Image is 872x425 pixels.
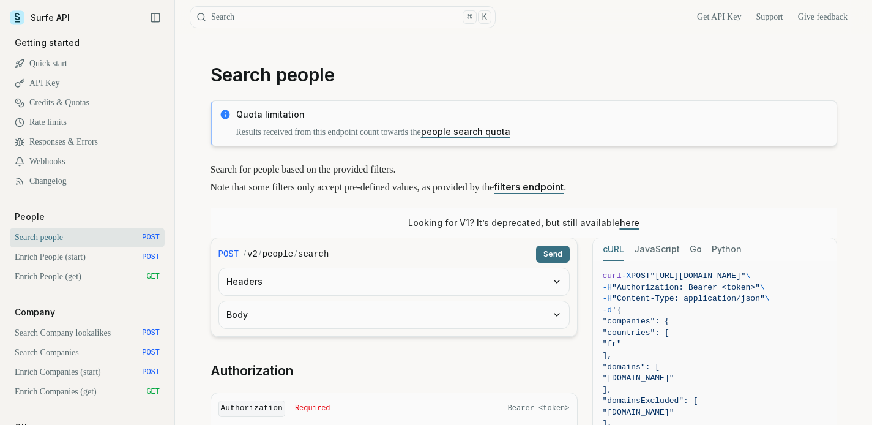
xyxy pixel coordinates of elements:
[219,268,569,295] button: Headers
[142,367,160,377] span: POST
[190,6,496,28] button: Search⌘K
[10,93,165,113] a: Credits & Quotas
[263,248,293,260] code: people
[746,271,751,280] span: \
[603,374,674,383] span: "[DOMAIN_NAME]"
[612,294,765,303] span: "Content-Type: application/json"
[603,408,674,417] span: "[DOMAIN_NAME]"
[603,283,613,292] span: -H
[10,54,165,73] a: Quick start
[690,238,702,261] button: Go
[10,382,165,402] a: Enrich Companies (get) GET
[603,306,613,315] span: -d
[236,108,829,121] p: Quota limitation
[211,363,293,380] a: Authorization
[798,11,848,23] a: Give feedback
[142,233,160,243] span: POST
[10,211,50,223] p: People
[259,248,261,260] span: /
[294,248,297,260] span: /
[603,396,698,405] span: "domainsExcluded": [
[146,387,160,397] span: GET
[10,132,165,152] a: Responses & Errors
[760,283,765,292] span: \
[10,9,70,27] a: Surfe API
[211,64,837,86] h1: Search people
[247,248,258,260] code: v2
[494,181,564,193] a: filters endpoint
[508,404,570,413] span: Bearer <token>
[603,385,613,394] span: ],
[142,348,160,358] span: POST
[603,238,624,261] button: cURL
[603,328,669,337] span: "countries": [
[650,271,746,280] span: "[URL][DOMAIN_NAME]"
[10,267,165,287] a: Enrich People (get) GET
[765,294,770,303] span: \
[612,306,622,315] span: '{
[603,363,660,372] span: "domains": [
[463,10,476,24] kbd: ⌘
[10,113,165,132] a: Rate limits
[142,252,160,262] span: POST
[603,271,622,280] span: curl
[142,328,160,338] span: POST
[634,238,680,261] button: JavaScript
[536,246,570,263] button: Send
[298,248,329,260] code: search
[218,248,239,260] span: POST
[603,339,622,348] span: "fr"
[10,306,60,318] p: Company
[10,228,165,247] a: Search people POST
[219,301,569,328] button: Body
[697,11,741,23] a: Get API Key
[10,73,165,93] a: API Key
[10,343,165,363] a: Search Companies POST
[218,401,285,417] code: Authorization
[211,161,837,196] p: Search for people based on the provided filters. Note that some filters only accept pre-defined v...
[244,248,246,260] span: /
[10,152,165,171] a: Webhooks
[10,37,84,49] p: Getting started
[603,351,613,360] span: ],
[236,126,829,138] p: Results received from this endpoint count towards the
[631,271,650,280] span: POST
[756,11,783,23] a: Support
[10,323,165,343] a: Search Company lookalikes POST
[295,404,330,413] span: Required
[10,363,165,382] a: Enrich Companies (start) POST
[146,9,165,27] button: Collapse Sidebar
[10,247,165,267] a: Enrich People (start) POST
[603,294,613,303] span: -H
[622,271,632,280] span: -X
[603,317,669,326] span: "companies": {
[478,10,491,24] kbd: K
[10,171,165,191] a: Changelog
[712,238,742,261] button: Python
[408,217,639,229] p: Looking for V1? It’s deprecated, but still available
[620,217,639,228] a: here
[421,126,510,137] a: people search quota
[612,283,760,292] span: "Authorization: Bearer <token>"
[146,272,160,282] span: GET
